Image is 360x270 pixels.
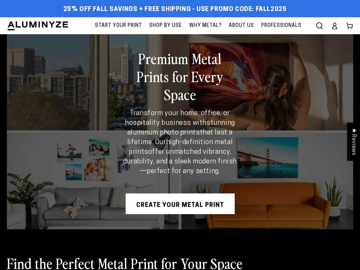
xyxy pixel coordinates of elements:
[127,120,235,136] strong: stunning aluminum photo prints
[186,17,225,34] a: Why Metal?
[258,17,305,34] a: Professionals
[95,21,142,30] span: Start Your Print
[225,17,257,34] a: About Us
[261,21,301,30] span: Professionals
[229,21,254,30] span: About Us
[63,6,287,13] span: 25% off FALL Savings + Free Shipping - Use Promo Code: FALL2025
[149,21,182,30] span: Shop By Use
[126,193,235,214] a: CREATE YOUR METAL PRINT
[129,139,233,156] strong: high-definition metal prints
[123,49,237,103] h2: Premium Metal Prints for Every Space
[123,109,237,176] p: Transform your home, office, or hospitality business with that last a lifetime. Our offer unmatch...
[146,17,186,34] a: Shop By Use
[92,17,146,34] a: Start Your Print
[312,18,327,33] summary: Search our site
[189,21,222,30] span: Why Metal?
[347,122,360,161] div: Click to open Judge.me floating reviews tab
[7,21,69,31] img: Aluminyze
